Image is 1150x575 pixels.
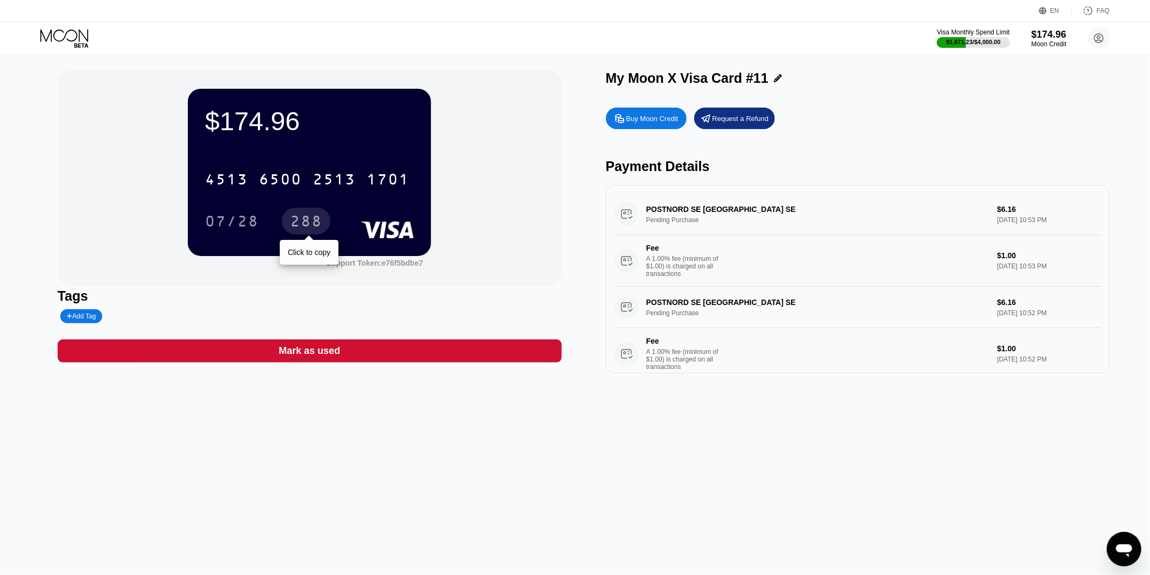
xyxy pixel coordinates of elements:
div: A 1.00% fee (minimum of $1.00) is charged on all transactions [646,348,727,371]
div: Buy Moon Credit [606,108,687,129]
div: Request a Refund [694,108,775,129]
div: EN [1039,5,1072,16]
div: 2513 [313,172,356,189]
div: A 1.00% fee (minimum of $1.00) is charged on all transactions [646,255,727,278]
div: $174.96 [1032,29,1067,40]
div: Moon Credit [1032,40,1067,48]
div: Tags [58,288,562,304]
div: Fee [646,337,722,345]
div: 07/28 [197,208,267,235]
div: $174.96Moon Credit [1032,29,1067,48]
div: 288 [282,208,330,235]
div: Visa Monthly Spend Limit [937,29,1010,36]
div: Request a Refund [712,114,769,123]
div: EN [1050,7,1060,15]
div: FAQ [1072,5,1110,16]
div: $174.96 [205,106,414,136]
div: Add Tag [67,313,96,320]
div: Add Tag [60,309,102,323]
div: 4513650025131701 [199,166,416,193]
div: Mark as used [58,339,562,363]
div: Visa Monthly Spend Limit$1,671.23/$4,000.00 [937,29,1010,48]
div: Click to copy [288,248,330,257]
div: My Moon X Visa Card #11 [606,70,768,86]
iframe: Knapp för att öppna meddelandefönstret [1107,532,1141,566]
div: Mark as used [279,345,340,357]
div: $1,671.23 / $4,000.00 [947,39,1001,45]
div: FAQ [1097,7,1110,15]
div: Payment Details [606,159,1110,174]
div: Support Token: e76f5bdbe7 [327,259,423,267]
div: [DATE] 10:52 PM [997,356,1101,363]
div: Support Token:e76f5bdbe7 [327,259,423,267]
div: [DATE] 10:53 PM [997,262,1101,270]
div: $1.00 [997,344,1101,353]
div: 07/28 [205,214,259,231]
div: 288 [290,214,322,231]
div: $1.00 [997,251,1101,260]
div: 6500 [259,172,302,189]
div: FeeA 1.00% fee (minimum of $1.00) is charged on all transactions$1.00[DATE] 10:53 PM [615,235,1102,287]
div: Buy Moon Credit [626,114,679,123]
div: Fee [646,244,722,252]
div: 1701 [366,172,410,189]
div: FeeA 1.00% fee (minimum of $1.00) is charged on all transactions$1.00[DATE] 10:52 PM [615,328,1102,380]
div: 4513 [205,172,248,189]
